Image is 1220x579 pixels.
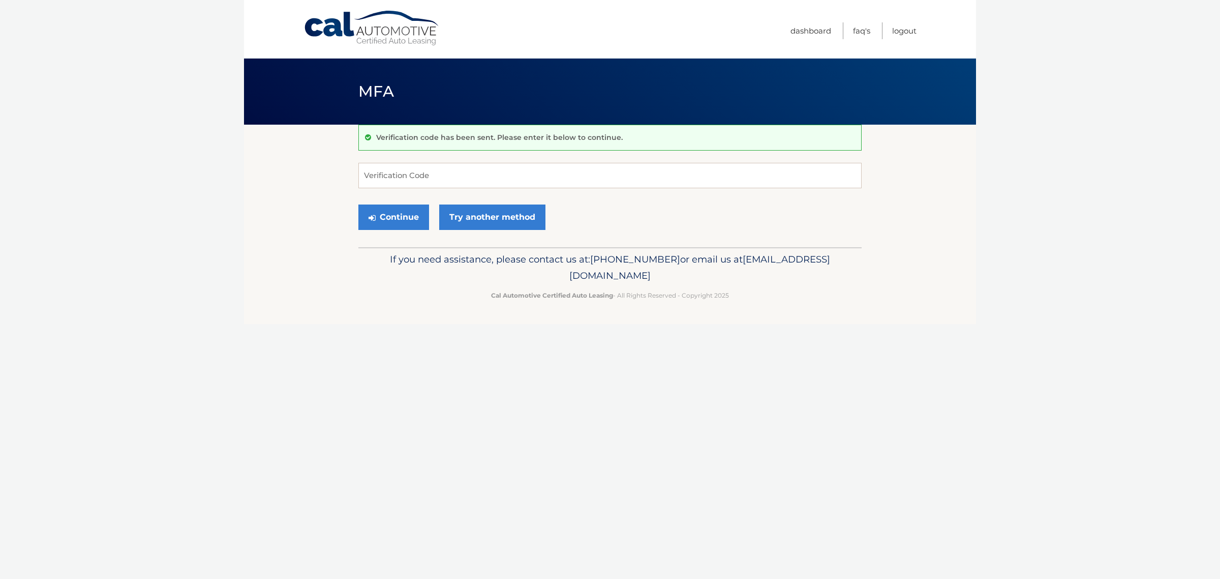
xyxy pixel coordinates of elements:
[590,253,680,265] span: [PHONE_NUMBER]
[365,251,855,284] p: If you need assistance, please contact us at: or email us at
[853,22,870,39] a: FAQ's
[358,82,394,101] span: MFA
[358,205,429,230] button: Continue
[303,10,441,46] a: Cal Automotive
[491,292,613,299] strong: Cal Automotive Certified Auto Leasing
[376,133,623,142] p: Verification code has been sent. Please enter it below to continue.
[439,205,545,230] a: Try another method
[365,290,855,301] p: - All Rights Reserved - Copyright 2025
[569,253,830,281] span: [EMAIL_ADDRESS][DOMAIN_NAME]
[790,22,831,39] a: Dashboard
[892,22,917,39] a: Logout
[358,163,862,188] input: Verification Code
